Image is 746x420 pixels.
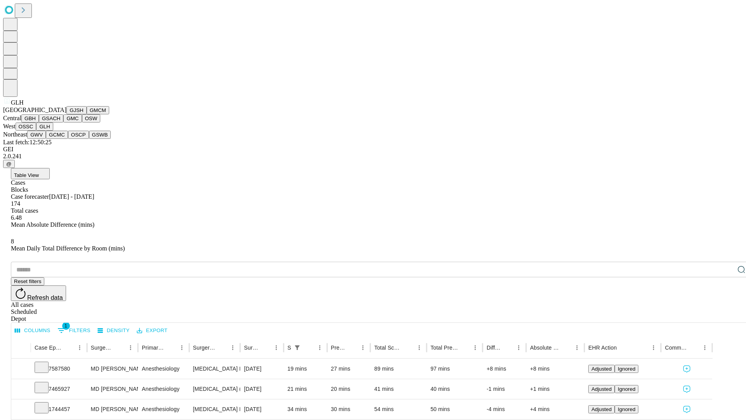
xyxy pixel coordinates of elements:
div: 2.0.241 [3,153,743,160]
div: Anesthesiology [142,359,185,379]
button: Sort [561,342,572,353]
button: GLH [36,122,53,131]
button: Sort [347,342,357,353]
button: GSWB [89,131,111,139]
span: Mean Daily Total Difference by Room (mins) [11,245,125,252]
div: +8 mins [530,359,580,379]
div: Surgery Name [193,345,216,351]
div: Total Scheduled Duration [374,345,402,351]
div: 34 mins [288,399,323,419]
button: Menu [74,342,85,353]
span: Refresh data [27,294,63,301]
div: [DATE] [244,379,280,399]
div: [MEDICAL_DATA] FLEXIBLE PROXIMAL DIAGNOSTIC [193,359,236,379]
button: Density [96,325,132,337]
button: GJSH [66,106,87,114]
div: Surgeon Name [91,345,113,351]
span: Reset filters [14,278,41,284]
button: Sort [688,342,699,353]
div: [DATE] [244,359,280,379]
button: Menu [227,342,238,353]
button: Expand [15,403,27,416]
div: Predicted In Room Duration [331,345,346,351]
button: Ignored [615,405,638,413]
button: Sort [459,342,470,353]
span: Ignored [618,406,635,412]
div: 19 mins [288,359,323,379]
button: Menu [357,342,368,353]
button: Reset filters [11,277,44,285]
span: Case forecaster [11,193,49,200]
div: 1 active filter [292,342,303,353]
button: Menu [470,342,481,353]
span: Central [3,115,21,121]
span: West [3,123,16,129]
div: 21 mins [288,379,323,399]
span: Ignored [618,386,635,392]
button: @ [3,160,15,168]
div: 40 mins [431,379,479,399]
div: 30 mins [331,399,367,419]
span: 6.48 [11,214,22,221]
div: 41 mins [374,379,423,399]
button: OSSC [16,122,37,131]
div: 89 mins [374,359,423,379]
button: Expand [15,362,27,376]
div: GEI [3,146,743,153]
button: Sort [303,342,314,353]
button: Menu [513,342,524,353]
div: +8 mins [486,359,522,379]
button: Table View [11,168,50,179]
span: 174 [11,200,20,207]
span: Adjusted [591,386,612,392]
button: Sort [260,342,271,353]
button: Sort [617,342,628,353]
div: +1 mins [530,379,580,399]
button: Sort [166,342,176,353]
button: Show filters [292,342,303,353]
div: -1 mins [486,379,522,399]
div: 1744457 [35,399,83,419]
span: Total cases [11,207,38,214]
div: -4 mins [486,399,522,419]
span: Adjusted [591,406,612,412]
div: MD [PERSON_NAME] E Md [91,379,134,399]
div: Scheduled In Room Duration [288,345,291,351]
button: Menu [414,342,425,353]
span: Mean Absolute Difference (mins) [11,221,94,228]
button: GBH [21,114,39,122]
button: GMCM [87,106,109,114]
button: Menu [176,342,187,353]
span: Ignored [618,366,635,372]
div: MD [PERSON_NAME] E Md [91,399,134,419]
button: GCMC [46,131,68,139]
div: [MEDICAL_DATA] (EGD), FLEXIBLE, TRANSORAL, DIAGNOSTIC [193,379,236,399]
span: [GEOGRAPHIC_DATA] [3,107,66,113]
button: Show filters [56,324,92,337]
div: Comments [665,345,687,351]
div: 20 mins [331,379,367,399]
div: 7465927 [35,379,83,399]
button: Menu [314,342,325,353]
div: MD [PERSON_NAME] E Md [91,359,134,379]
div: Total Predicted Duration [431,345,458,351]
span: Last fetch: 12:50:25 [3,139,52,145]
span: @ [6,161,12,167]
button: Refresh data [11,285,66,301]
button: GWV [27,131,46,139]
button: Adjusted [588,365,615,373]
button: OSW [82,114,101,122]
button: Select columns [13,325,52,337]
span: [DATE] - [DATE] [49,193,94,200]
button: Ignored [615,365,638,373]
button: Menu [699,342,710,353]
button: Menu [648,342,659,353]
button: Sort [63,342,74,353]
div: Anesthesiology [142,399,185,419]
div: 27 mins [331,359,367,379]
span: Northeast [3,131,27,138]
button: Menu [572,342,582,353]
button: Adjusted [588,385,615,393]
div: Surgery Date [244,345,259,351]
button: Adjusted [588,405,615,413]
